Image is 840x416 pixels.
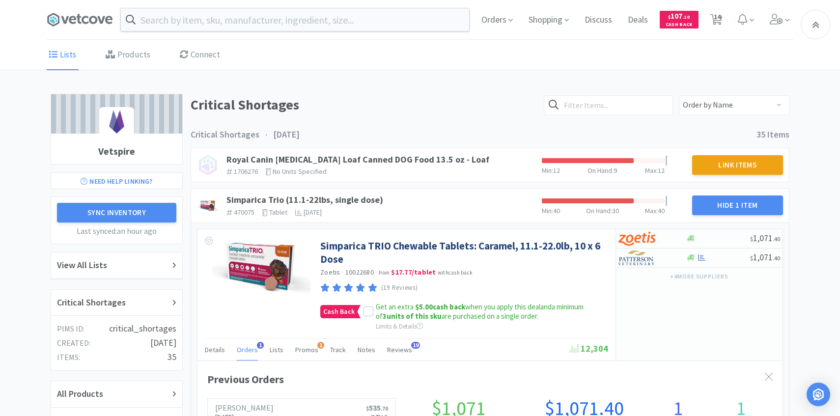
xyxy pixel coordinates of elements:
h4: critical_shortages [109,322,176,336]
p: (19 Reviews) [381,283,418,293]
a: Simparica TRIO Chewable Tablets: Caramel, 11.1-22.0lb, 10 x 6 Dose [320,239,606,266]
a: Products [103,40,153,70]
h2: Critical Shortages [57,296,126,310]
span: · [342,268,344,277]
button: Link Items [692,155,784,175]
h4: 35 [168,350,176,364]
span: No units specified [273,167,327,176]
span: 1,071 [750,251,780,263]
img: no_image.png [197,154,219,176]
strong: 3 units of this sku [383,311,442,321]
span: 35 Items [756,129,789,140]
span: Cash Back [321,305,357,318]
span: 1,071 [750,232,780,244]
span: Track [330,345,346,354]
a: Simparica Trio (11.1-22lbs, single dose) [226,194,383,205]
span: Reviews [387,345,412,354]
span: 12 [658,166,665,175]
button: +4more suppliers [665,270,733,283]
a: Connect [177,40,223,70]
span: Max : [645,206,658,215]
span: tablet [269,208,287,217]
span: 9 [614,166,617,175]
span: 10022680 [345,268,374,277]
span: 19 [411,342,420,349]
span: · [375,268,377,277]
span: 1706276 [234,167,258,176]
img: d49eb31858bf4fd29a17fd4cce70bfe1_605117.png [212,239,310,295]
span: Lists [270,345,283,354]
span: with cash back [438,269,473,276]
h5: items: [57,351,80,364]
h4: · [259,128,273,142]
input: Search by item, sku, manufacturer, ingredient, size... [121,8,469,31]
span: Notes [358,345,375,354]
a: Royal Canin [MEDICAL_DATA] Loaf Canned DOG Food 13.5 oz - Loaf [226,154,489,165]
a: $107.10Cash Back [660,6,699,33]
span: 1 Item [735,200,757,210]
span: $ [750,254,753,262]
span: Promos [295,345,318,354]
h6: [PERSON_NAME] [215,404,274,412]
span: 30 [612,206,619,215]
span: 1 [257,342,264,349]
span: Limits & Details [376,322,423,331]
img: f5e969b455434c6296c6d81ef179fa71_3.png [618,250,655,265]
div: Open Intercom Messenger [807,383,830,406]
h5: PIMS ID: [57,323,84,335]
h1: Critical Shortages [191,94,538,116]
h5: created: [57,337,90,350]
span: from [379,269,390,276]
span: $5.00 [415,302,433,311]
span: Get an extra when you apply this deal [376,302,540,311]
img: ca61dae5fd4342b8bce252dc3729abf4_86.png [99,107,134,137]
button: Sync Inventory [57,203,176,222]
span: . 70 [381,405,388,412]
a: Deals [624,16,652,25]
span: and a minimum of are purchased on a single order. [376,302,584,321]
span: Cash Back [666,22,693,28]
a: 14 [706,17,727,26]
strong: cash back [415,302,465,311]
a: Lists [47,40,79,70]
a: Need Help Linking? [51,172,183,189]
span: On Hand : [588,166,614,175]
span: Min : [542,166,553,175]
h1: Vetspire [51,139,182,164]
span: $ [750,235,753,243]
h2: All Products [57,387,103,401]
span: [DATE] [304,208,322,217]
span: 40 [553,206,560,215]
span: 1 [317,342,324,349]
button: Hide 1 Item [692,195,784,215]
h2: View All Lists [57,258,107,273]
span: 535 [366,403,388,413]
span: $ [366,405,369,412]
span: Orders [237,345,258,354]
span: 12 [553,166,560,175]
span: . 40 [773,254,780,262]
span: 470075 [234,208,254,217]
h4: [DATE] [150,336,176,350]
span: Details [205,345,225,354]
span: On Hand : [586,206,612,215]
span: 12,304 [570,343,608,354]
h3: [DATE] [273,128,300,142]
div: Previous Orders [207,371,773,388]
h3: Critical Shortages [191,128,259,142]
span: . 40 [773,235,780,243]
span: . 10 [682,14,690,20]
a: Zoetis [320,268,340,277]
h5: Last synced: an hour ago [57,225,176,238]
span: Max : [645,166,658,175]
span: 40 [658,206,665,215]
strong: $17.77 / tablet [391,268,436,277]
span: 107 [668,11,690,21]
span: Min : [542,206,553,215]
a: Discuss [581,16,616,25]
img: a673e5ab4e5e497494167fe422e9a3ab.png [618,231,655,246]
img: b0d2c0418b4c4b08aeaabbfb963bf039.png [197,199,219,212]
input: Filter Items... [544,95,673,115]
span: $ [668,14,671,20]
